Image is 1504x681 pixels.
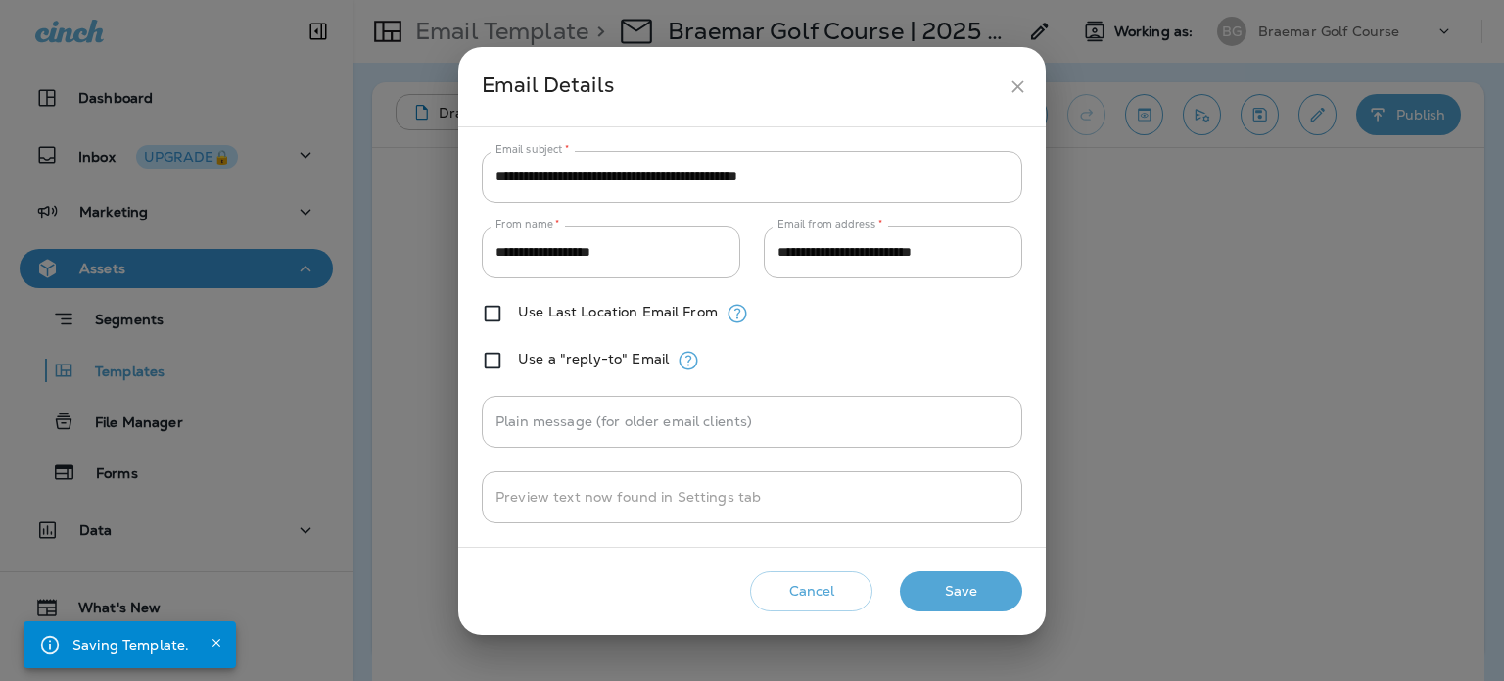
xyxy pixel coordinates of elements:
label: Use Last Location Email From [518,304,718,319]
label: Email subject [495,142,570,157]
label: From name [495,218,560,232]
label: Use a "reply-to" Email [518,351,669,366]
div: Saving Template. [72,627,189,662]
button: Cancel [750,571,872,611]
label: Email from address [777,218,882,232]
div: Email Details [482,69,1000,105]
button: Save [900,571,1022,611]
button: close [1000,69,1036,105]
button: Close [205,631,228,655]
